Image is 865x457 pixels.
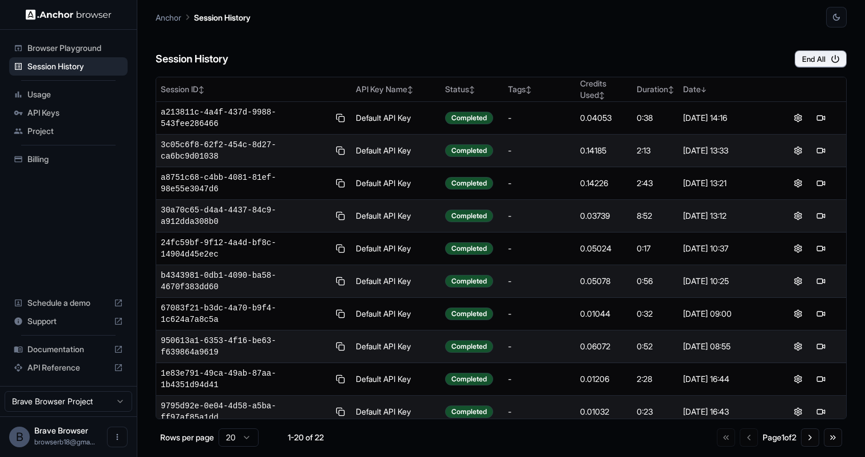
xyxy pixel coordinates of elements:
div: [DATE] 09:00 [683,308,768,320]
div: - [508,341,572,352]
td: Default API Key [351,200,441,233]
span: 950613a1-6353-4f16-be63-f639864a9619 [161,335,329,358]
span: ↕ [599,91,605,100]
div: [DATE] 10:37 [683,243,768,254]
div: Support [9,312,128,330]
div: [DATE] 13:33 [683,145,768,156]
div: 0.01044 [580,308,628,320]
p: Session History [194,11,251,23]
div: 2:13 [637,145,674,156]
span: b4343981-0db1-4090-ba58-4670f383dd60 [161,270,329,293]
div: 2:43 [637,178,674,189]
nav: breadcrumb [156,11,251,23]
div: - [508,178,572,189]
div: 1-20 of 22 [277,432,334,443]
div: - [508,210,572,222]
div: 0.14226 [580,178,628,189]
span: API Reference [27,362,109,373]
div: - [508,145,572,156]
div: [DATE] 13:21 [683,178,768,189]
div: Project [9,122,128,140]
span: Billing [27,153,123,165]
div: Schedule a demo [9,294,128,312]
div: [DATE] 10:25 [683,275,768,287]
td: Default API Key [351,396,441,428]
span: ↕ [526,85,531,94]
span: 67083f21-b3dc-4a70-b9f4-1c624a7a8c5a [161,302,329,325]
div: Documentation [9,340,128,358]
div: Completed [445,177,493,190]
div: - [508,112,572,124]
div: Completed [445,210,493,222]
span: Browser Playground [27,42,123,54]
span: 3c05c6f8-62f2-454c-8d27-ca6bc9d01038 [161,139,329,162]
span: API Keys [27,107,123,119]
div: 0.01206 [580,373,628,385]
td: Default API Key [351,102,441,135]
p: Rows per page [160,432,214,443]
span: ↓ [701,85,707,94]
div: Duration [637,84,674,95]
div: 0.04053 [580,112,628,124]
button: End All [795,50,847,68]
p: Anchor [156,11,181,23]
div: Usage [9,85,128,104]
span: Session History [27,61,123,72]
span: ↕ [469,85,475,94]
span: Project [27,125,123,137]
div: 2:28 [637,373,674,385]
div: API Key Name [356,84,436,95]
span: Usage [27,89,123,100]
div: Credits Used [580,78,628,101]
div: Completed [445,112,493,124]
div: - [508,308,572,320]
div: Completed [445,242,493,255]
td: Default API Key [351,330,441,363]
td: Default API Key [351,167,441,200]
div: [DATE] 16:44 [683,373,768,385]
div: 0.03739 [580,210,628,222]
div: 0:56 [637,275,674,287]
div: Browser Playground [9,39,128,57]
td: Default API Key [351,363,441,396]
span: a213811c-4a4f-437d-9988-543fee286466 [161,107,329,129]
div: API Reference [9,358,128,377]
div: 0:23 [637,406,674,417]
div: Completed [445,144,493,157]
div: 0.06072 [580,341,628,352]
span: ↕ [668,85,674,94]
div: Completed [445,340,493,353]
div: 0.05078 [580,275,628,287]
div: 0.14185 [580,145,628,156]
button: Open menu [107,427,128,447]
div: API Keys [9,104,128,122]
span: 24fc59bf-9f12-4a4d-bf8c-14904d45e2ec [161,237,329,260]
span: ↕ [407,85,413,94]
div: Date [683,84,768,95]
div: 0.05024 [580,243,628,254]
td: Default API Key [351,298,441,330]
div: Tags [508,84,572,95]
div: - [508,406,572,417]
div: Billing [9,150,128,168]
span: a8751c68-c4bb-4081-81ef-98e55e3047d6 [161,172,329,195]
div: Completed [445,308,493,320]
div: Completed [445,373,493,385]
h6: Session History [156,51,228,68]
div: 0.01032 [580,406,628,417]
span: ↕ [199,85,204,94]
span: Schedule a demo [27,297,109,309]
div: B [9,427,30,447]
div: [DATE] 08:55 [683,341,768,352]
div: Status [445,84,499,95]
div: Session History [9,57,128,76]
div: 0:38 [637,112,674,124]
td: Default API Key [351,265,441,298]
span: Support [27,316,109,327]
div: Completed [445,275,493,287]
div: 8:52 [637,210,674,222]
div: - [508,243,572,254]
div: - [508,275,572,287]
div: 0:17 [637,243,674,254]
div: [DATE] 13:12 [683,210,768,222]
